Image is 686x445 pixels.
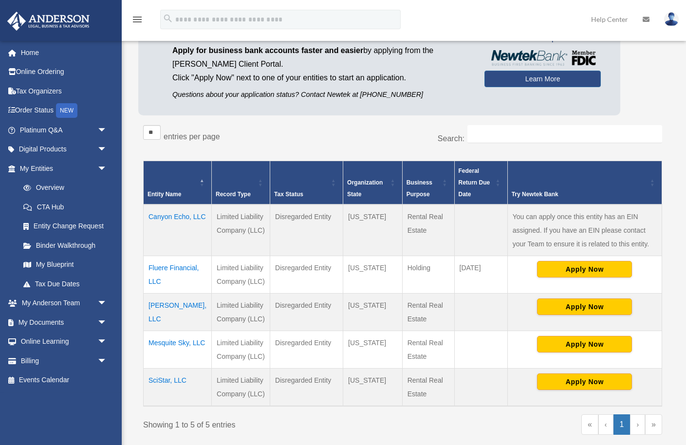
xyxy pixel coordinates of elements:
button: Apply Now [537,261,632,278]
span: arrow_drop_down [97,140,117,160]
p: Click "Apply Now" next to one of your entities to start an application. [172,71,470,85]
th: Entity Name: Activate to invert sorting [144,161,212,205]
td: Disregarded Entity [270,256,343,294]
span: arrow_drop_down [97,159,117,179]
td: SciStar, LLC [144,369,212,407]
a: Learn More [484,71,601,87]
th: Tax Status: Activate to sort [270,161,343,205]
button: Apply Now [537,298,632,315]
a: Billingarrow_drop_down [7,351,122,371]
img: NewtekBankLogoSM.png [489,50,596,66]
td: Fluere Financial, LLC [144,256,212,294]
a: Home [7,43,122,62]
td: Disregarded Entity [270,331,343,369]
p: Questions about your application status? Contact Newtek at [PHONE_NUMBER] [172,89,470,101]
th: Organization State: Activate to sort [343,161,403,205]
label: entries per page [164,132,220,141]
td: Disregarded Entity [270,204,343,256]
span: Tax Status [274,191,303,198]
span: Apply for business bank accounts faster and easier [172,46,363,55]
div: NEW [56,103,77,118]
span: arrow_drop_down [97,313,117,333]
a: Online Learningarrow_drop_down [7,332,122,352]
a: CTA Hub [14,197,117,217]
th: Try Newtek Bank : Activate to sort [507,161,662,205]
a: My Anderson Teamarrow_drop_down [7,294,122,313]
td: Rental Real Estate [402,294,454,331]
td: [US_STATE] [343,204,403,256]
td: [US_STATE] [343,256,403,294]
span: Record Type [216,191,251,198]
a: Tax Organizers [7,81,122,101]
td: Mesquite Sky, LLC [144,331,212,369]
button: Apply Now [537,373,632,390]
a: Overview [14,178,112,198]
p: by applying from the [PERSON_NAME] Client Portal. [172,44,470,71]
th: Record Type: Activate to sort [212,161,270,205]
td: Canyon Echo, LLC [144,204,212,256]
img: User Pic [664,12,679,26]
a: Platinum Q&Aarrow_drop_down [7,120,122,140]
td: Disregarded Entity [270,369,343,407]
a: Entity Change Request [14,217,117,236]
img: Anderson Advisors Platinum Portal [4,12,93,31]
span: Business Purpose [407,179,432,198]
span: Organization State [347,179,383,198]
span: arrow_drop_down [97,351,117,371]
a: My Entitiesarrow_drop_down [7,159,117,178]
i: menu [131,14,143,25]
td: Holding [402,256,454,294]
td: Rental Real Estate [402,204,454,256]
td: Limited Liability Company (LLC) [212,294,270,331]
span: Federal Return Due Date [459,167,490,198]
td: Limited Liability Company (LLC) [212,369,270,407]
td: Rental Real Estate [402,369,454,407]
a: First [581,414,598,435]
div: Showing 1 to 5 of 5 entries [143,414,395,432]
span: arrow_drop_down [97,294,117,314]
td: Disregarded Entity [270,294,343,331]
td: Limited Liability Company (LLC) [212,256,270,294]
td: [US_STATE] [343,369,403,407]
td: You can apply once this entity has an EIN assigned. If you have an EIN please contact your Team t... [507,204,662,256]
th: Business Purpose: Activate to sort [402,161,454,205]
span: arrow_drop_down [97,120,117,140]
td: Rental Real Estate [402,331,454,369]
th: Federal Return Due Date: Activate to sort [454,161,507,205]
a: Online Ordering [7,62,122,82]
td: [US_STATE] [343,331,403,369]
td: [DATE] [454,256,507,294]
a: My Blueprint [14,255,117,275]
i: search [163,13,173,24]
div: Try Newtek Bank [512,188,647,200]
a: Tax Due Dates [14,274,117,294]
td: Limited Liability Company (LLC) [212,204,270,256]
button: Apply Now [537,336,632,352]
a: My Documentsarrow_drop_down [7,313,122,332]
label: Search: [438,134,464,143]
a: Events Calendar [7,371,122,390]
span: arrow_drop_down [97,332,117,352]
a: Digital Productsarrow_drop_down [7,140,122,159]
td: Limited Liability Company (LLC) [212,331,270,369]
td: [PERSON_NAME], LLC [144,294,212,331]
span: Entity Name [148,191,181,198]
a: menu [131,17,143,25]
td: [US_STATE] [343,294,403,331]
a: Order StatusNEW [7,101,122,121]
a: Binder Walkthrough [14,236,117,255]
